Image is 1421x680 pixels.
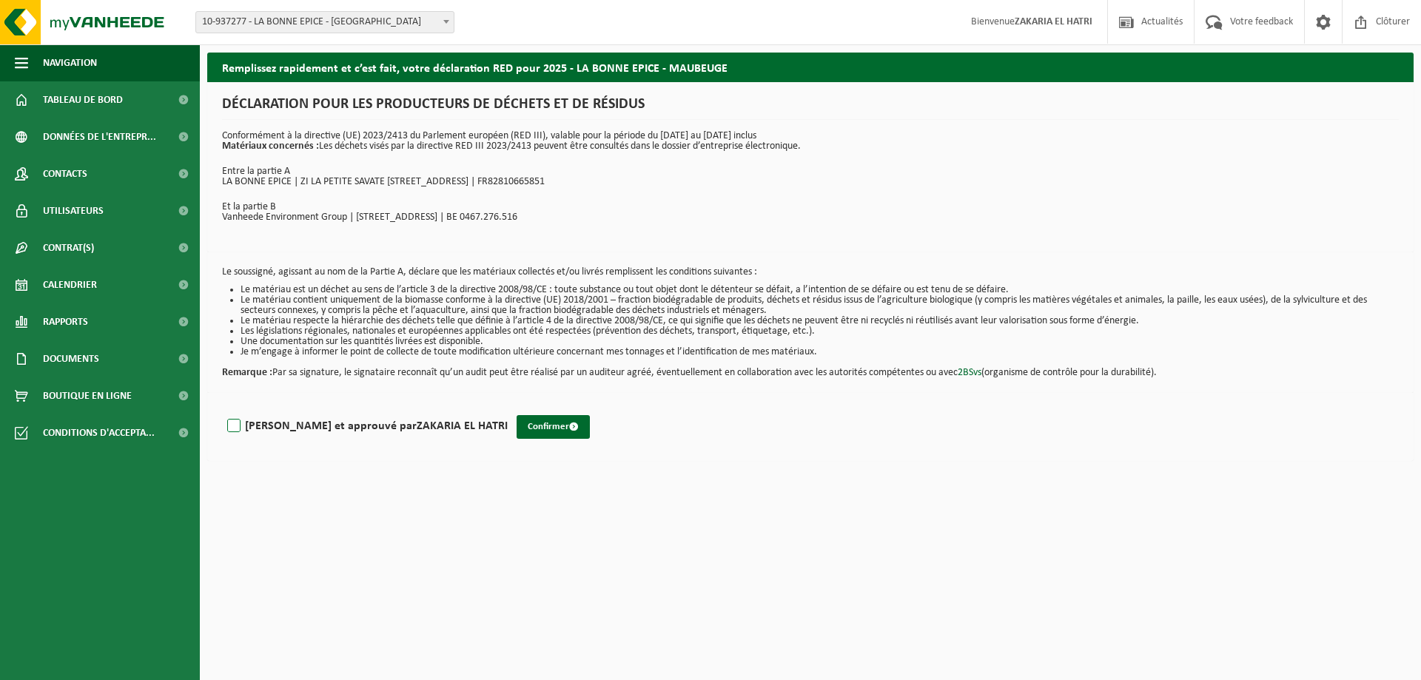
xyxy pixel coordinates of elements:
[207,53,1414,81] h2: Remplissez rapidement et c’est fait, votre déclaration RED pour 2025 - LA BONNE EPICE - MAUBEUGE
[195,11,454,33] span: 10-937277 - LA BONNE EPICE - MAUBEUGE
[222,357,1399,378] p: Par sa signature, le signataire reconnaît qu’un audit peut être réalisé par un auditeur agréé, év...
[43,155,87,192] span: Contacts
[222,177,1399,187] p: LA BONNE EPICE | ZI LA PETITE SAVATE [STREET_ADDRESS] | FR82810665851
[222,97,1399,120] h1: DÉCLARATION POUR LES PRODUCTEURS DE DÉCHETS ET DE RÉSIDUS
[241,316,1399,326] li: Le matériau respecte la hiérarchie des déchets telle que définie à l’article 4 de la directive 20...
[417,420,508,432] strong: ZAKARIA EL HATRI
[43,266,97,303] span: Calendrier
[43,340,99,377] span: Documents
[241,285,1399,295] li: Le matériau est un déchet au sens de l’article 3 de la directive 2008/98/CE : toute substance ou ...
[43,377,132,414] span: Boutique en ligne
[43,44,97,81] span: Navigation
[222,367,272,378] strong: Remarque :
[43,118,156,155] span: Données de l'entrepr...
[43,192,104,229] span: Utilisateurs
[43,414,155,451] span: Conditions d'accepta...
[241,337,1399,347] li: Une documentation sur les quantités livrées est disponible.
[958,367,981,378] a: 2BSvs
[222,131,1399,152] p: Conformément à la directive (UE) 2023/2413 du Parlement européen (RED III), valable pour la pério...
[1015,16,1092,27] strong: ZAKARIA EL HATRI
[241,347,1399,357] li: Je m’engage à informer le point de collecte de toute modification ultérieure concernant mes tonna...
[224,415,508,437] label: [PERSON_NAME] et approuvé par
[43,81,123,118] span: Tableau de bord
[196,12,454,33] span: 10-937277 - LA BONNE EPICE - MAUBEUGE
[222,166,1399,177] p: Entre la partie A
[43,303,88,340] span: Rapports
[222,212,1399,223] p: Vanheede Environment Group | [STREET_ADDRESS] | BE 0467.276.516
[517,415,590,439] button: Confirmer
[43,229,94,266] span: Contrat(s)
[241,295,1399,316] li: Le matériau contient uniquement de la biomasse conforme à la directive (UE) 2018/2001 – fraction ...
[241,326,1399,337] li: Les législations régionales, nationales et européennes applicables ont été respectées (prévention...
[222,202,1399,212] p: Et la partie B
[222,141,319,152] strong: Matériaux concernés :
[222,267,1399,277] p: Le soussigné, agissant au nom de la Partie A, déclare que les matériaux collectés et/ou livrés re...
